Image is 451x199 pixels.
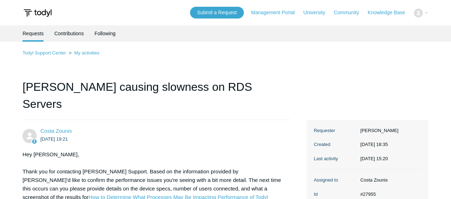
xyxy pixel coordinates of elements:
dt: Id [314,191,357,198]
dd: Costa Zounis [357,177,421,184]
li: Todyl Support Center [22,50,67,56]
a: My activities [74,50,99,56]
dt: Created [314,141,357,148]
dt: Assigned to [314,177,357,184]
a: Submit a Request [190,7,244,19]
time: 2025-10-05T15:20:32+00:00 [360,156,388,161]
dt: Last activity [314,155,357,162]
a: Contributions [54,25,84,42]
a: Management Portal [251,9,302,16]
img: Todyl Support Center Help Center home page [22,6,53,20]
li: My activities [67,50,99,56]
a: Knowledge Base [368,9,412,16]
a: Todyl Support Center [22,50,66,56]
h1: [PERSON_NAME] causing slowness on RDS Servers [22,78,290,120]
a: University [303,9,332,16]
time: 2025-09-05T19:21:54Z [40,136,68,142]
dd: [PERSON_NAME] [357,127,421,134]
dt: Requester [314,127,357,134]
a: Community [334,9,366,16]
dd: #27955 [357,191,421,198]
a: Following [94,25,116,42]
li: Requests [22,25,43,42]
time: 2025-09-05T18:35:52+00:00 [360,142,388,147]
a: Costa Zounis [40,128,72,134]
